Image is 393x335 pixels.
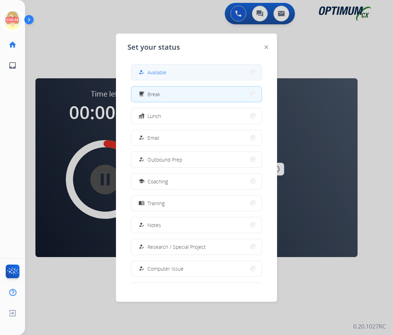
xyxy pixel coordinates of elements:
button: Training [131,196,262,211]
span: Coaching [147,178,168,185]
span: Break [147,90,160,98]
span: Training [147,199,165,207]
span: Set your status [127,42,180,52]
mat-icon: how_to_reg [139,135,145,141]
mat-icon: how_to_reg [139,244,145,250]
span: Available [147,69,166,76]
mat-icon: inbox [8,61,17,70]
mat-icon: free_breakfast [139,91,145,97]
span: Notes [147,221,161,229]
span: Email [147,134,159,142]
mat-icon: how_to_reg [139,157,145,163]
mat-icon: how_to_reg [139,222,145,228]
mat-icon: menu_book [139,200,145,206]
span: Research / Special Project [147,243,206,251]
mat-icon: school [139,178,145,184]
button: Research / Special Project [131,239,262,255]
button: Email [131,130,262,146]
button: Available [131,65,262,80]
mat-icon: how_to_reg [139,266,145,272]
mat-icon: fastfood [139,113,145,119]
span: Computer Issue [147,265,184,272]
mat-icon: how_to_reg [139,69,145,75]
button: Lunch [131,108,262,124]
button: Computer Issue [131,261,262,276]
img: close-button [265,45,268,49]
button: Break [131,87,262,102]
button: Outbound Prep [131,152,262,167]
span: Lunch [147,112,161,120]
button: Notes [131,217,262,233]
p: 0.20.1027RC [353,322,386,331]
span: Outbound Prep [147,156,182,163]
button: Internet Issue [131,283,262,298]
button: Coaching [131,174,262,189]
mat-icon: home [8,40,17,49]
